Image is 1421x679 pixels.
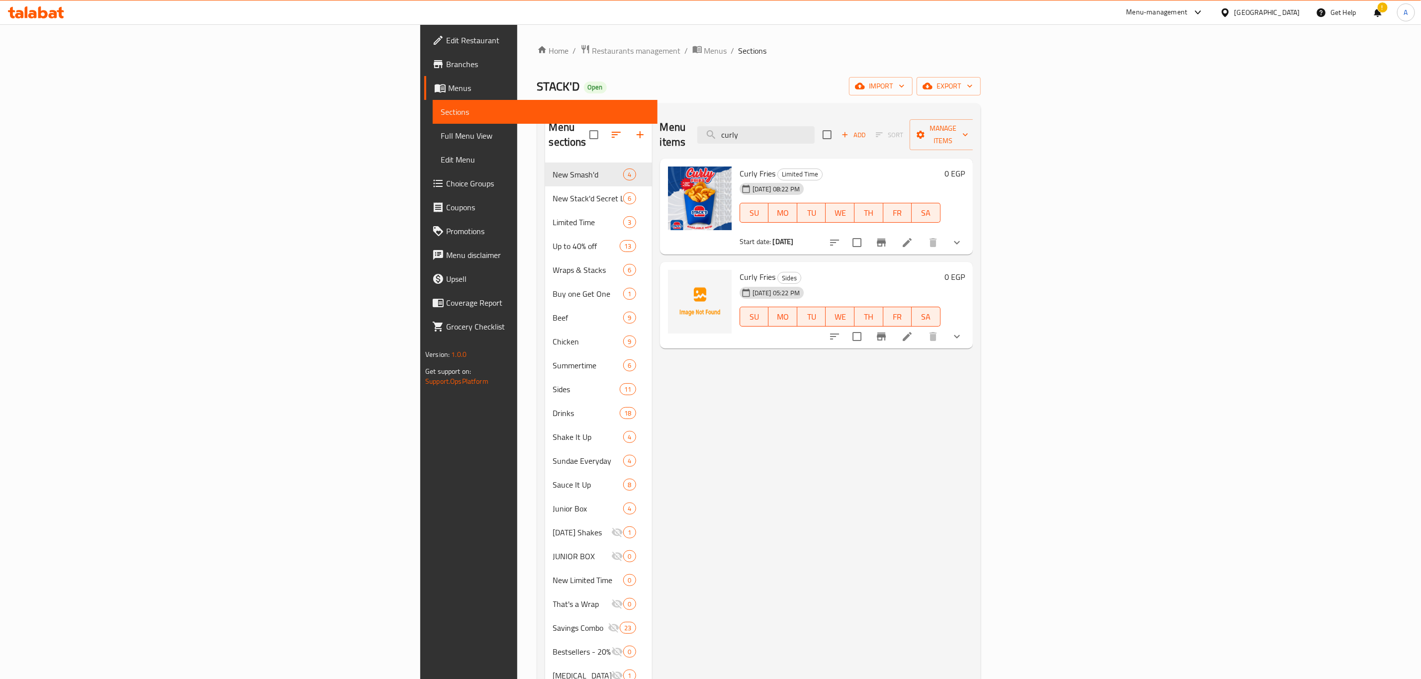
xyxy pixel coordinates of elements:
div: New Smash'd [553,169,624,180]
span: Branches [446,58,650,70]
button: FR [883,307,912,327]
span: Sides [778,272,801,284]
span: TU [801,206,822,220]
span: Sections [441,106,650,118]
a: Branches [424,52,658,76]
button: SU [740,203,769,223]
a: Edit menu item [901,237,913,249]
img: Curly Fries [668,270,732,334]
span: 4 [624,170,635,179]
div: items [623,431,636,443]
div: Menu-management [1127,6,1188,18]
span: SU [744,206,765,220]
h2: Menu items [660,120,686,150]
div: items [620,622,636,634]
span: Buy one Get One [553,288,624,300]
div: Beef [553,312,624,324]
svg: Show Choices [951,237,963,249]
div: items [623,288,636,300]
div: New Smash'd4 [545,163,652,186]
span: SA [916,206,937,220]
span: 18 [620,409,635,418]
span: 4 [624,504,635,513]
span: Limited Time [553,216,624,228]
div: items [623,598,636,610]
a: Full Menu View [433,124,658,148]
div: Sauce It Up [553,479,624,491]
span: Upsell [446,273,650,285]
button: TH [854,203,883,223]
a: Edit Menu [433,148,658,171]
button: delete [921,231,945,255]
span: Up to 40% off [553,240,620,252]
span: Select section [817,124,838,145]
span: WE [830,206,851,220]
div: items [623,455,636,467]
span: 0 [624,552,635,561]
span: Summertime [553,359,624,371]
div: [DATE] Shakes1 [545,520,652,544]
a: Menus [692,44,727,57]
span: 1.0.0 [451,348,467,361]
div: Sundae Everyday4 [545,449,652,473]
li: / [731,45,735,57]
span: MO [772,206,793,220]
span: 9 [624,337,635,346]
span: Junior Box [553,503,624,514]
button: Manage items [910,119,976,150]
div: JUNIOR BOX [553,550,612,562]
span: SA [916,310,937,324]
div: items [620,407,636,419]
a: Sections [433,100,658,124]
button: sort-choices [823,325,847,348]
span: Savings Combo [553,622,608,634]
span: New Stack'd Secret Line [553,192,624,204]
div: Summertime6 [545,353,652,377]
span: [DATE] Shakes [553,526,612,538]
div: items [623,192,636,204]
div: Limited Time3 [545,210,652,234]
a: Promotions [424,219,658,243]
div: New Stack'd Secret Line6 [545,186,652,210]
span: 6 [624,194,635,203]
div: New Limited Time [553,574,624,586]
span: Sundae Everyday [553,455,624,467]
button: WE [826,203,854,223]
svg: Inactive section [611,598,623,610]
span: Curly Fries [740,269,775,284]
div: That's a Wrap0 [545,592,652,616]
b: [DATE] [772,235,793,248]
div: items [623,336,636,347]
span: Select to update [847,326,867,347]
span: 13 [620,242,635,251]
a: Coupons [424,195,658,219]
button: TH [854,307,883,327]
div: Sides11 [545,377,652,401]
div: items [623,169,636,180]
a: Choice Groups [424,171,658,195]
span: 4 [624,432,635,442]
input: search [697,126,815,144]
span: Shake It Up [553,431,624,443]
span: Grocery Checklist [446,321,650,333]
span: WE [830,310,851,324]
span: A [1404,7,1408,18]
span: FR [887,310,908,324]
span: 1 [624,528,635,537]
span: Bestsellers - 20% off on selected items [553,646,612,658]
span: Chicken [553,336,624,347]
div: Buy one Get One1 [545,282,652,306]
button: SA [912,203,941,223]
button: TU [797,307,826,327]
button: WE [826,307,854,327]
span: 8 [624,480,635,490]
button: FR [883,203,912,223]
span: 3 [624,218,635,227]
div: Wraps & Stacks [553,264,624,276]
span: TH [858,310,879,324]
div: items [623,312,636,324]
